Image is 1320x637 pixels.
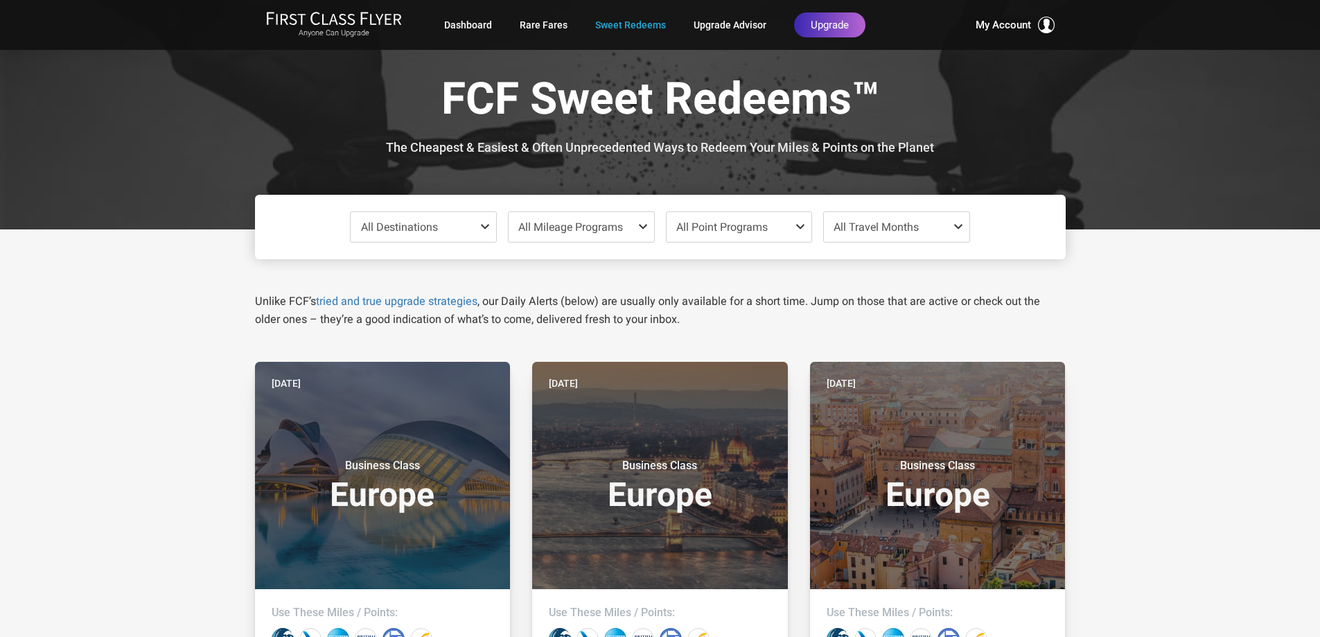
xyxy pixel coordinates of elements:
[834,220,919,234] span: All Travel Months
[296,459,469,473] small: Business Class
[976,17,1031,33] span: My Account
[827,376,856,391] time: [DATE]
[265,141,1055,155] h3: The Cheapest & Easiest & Often Unprecedented Ways to Redeem Your Miles & Points on the Planet
[272,376,301,391] time: [DATE]
[595,12,666,37] a: Sweet Redeems
[316,295,477,308] a: tried and true upgrade strategies
[549,376,578,391] time: [DATE]
[520,12,567,37] a: Rare Fares
[851,459,1024,473] small: Business Class
[265,75,1055,128] h1: FCF Sweet Redeems™
[549,459,771,512] h3: Europe
[361,220,438,234] span: All Destinations
[272,606,494,620] h4: Use These Miles / Points:
[827,606,1049,620] h4: Use These Miles / Points:
[976,17,1055,33] button: My Account
[794,12,865,37] a: Upgrade
[266,11,402,39] a: First Class FlyerAnyone Can Upgrade
[255,293,1066,329] p: Unlike FCF’s , our Daily Alerts (below) are usually only available for a short time. Jump on thos...
[444,12,492,37] a: Dashboard
[272,459,494,512] h3: Europe
[266,28,402,38] small: Anyone Can Upgrade
[676,220,768,234] span: All Point Programs
[573,459,746,473] small: Business Class
[266,11,402,26] img: First Class Flyer
[694,12,766,37] a: Upgrade Advisor
[827,459,1049,512] h3: Europe
[549,606,771,620] h4: Use These Miles / Points:
[518,220,623,234] span: All Mileage Programs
